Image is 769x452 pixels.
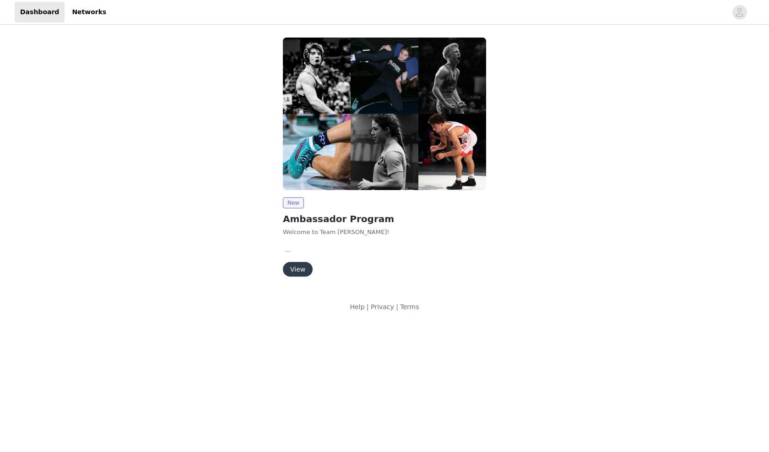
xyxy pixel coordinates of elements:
[283,228,486,237] p: Welcome to Team [PERSON_NAME]!
[283,212,486,226] h2: Ambassador Program
[283,38,486,190] img: RUDIS
[283,266,313,273] a: View
[15,2,65,22] a: Dashboard
[396,303,398,310] span: |
[283,197,304,208] span: New
[735,5,744,20] div: avatar
[371,303,394,310] a: Privacy
[66,2,112,22] a: Networks
[400,303,419,310] a: Terms
[283,262,313,277] button: View
[350,303,364,310] a: Help
[367,303,369,310] span: |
